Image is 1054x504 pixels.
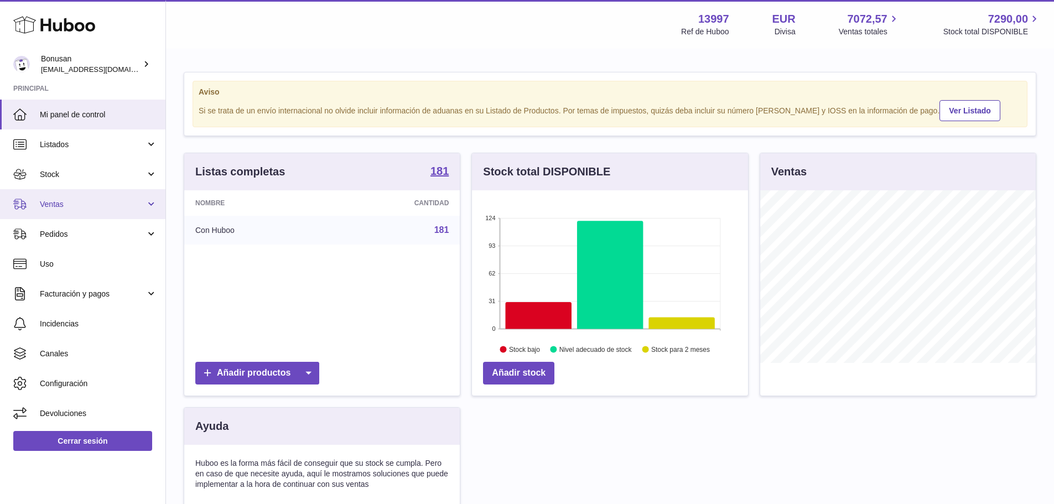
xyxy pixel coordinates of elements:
a: 181 [434,225,449,235]
strong: 181 [430,165,449,176]
div: Divisa [775,27,796,37]
span: Devoluciones [40,408,157,419]
text: 124 [485,215,495,221]
a: 7290,00 Stock total DISPONIBLE [943,12,1041,37]
span: [EMAIL_ADDRESS][DOMAIN_NAME] [41,65,163,74]
td: Con Huboo [184,216,328,245]
a: 7072,57 Ventas totales [839,12,900,37]
a: 181 [430,165,449,179]
text: 93 [489,242,496,249]
span: Canales [40,349,157,359]
span: Stock total DISPONIBLE [943,27,1041,37]
span: Ventas [40,199,146,210]
a: Añadir productos [195,362,319,385]
img: info@bonusan.es [13,56,30,72]
span: 7290,00 [988,12,1028,27]
th: Nombre [184,190,328,216]
a: Añadir stock [483,362,554,385]
strong: EUR [772,12,796,27]
span: Mi panel de control [40,110,157,120]
text: Stock bajo [509,346,540,354]
span: Ventas totales [839,27,900,37]
div: Bonusan [41,54,141,75]
h3: Ventas [771,164,807,179]
strong: 13997 [698,12,729,27]
span: 7072,57 [847,12,887,27]
h3: Listas completas [195,164,285,179]
h3: Stock total DISPONIBLE [483,164,610,179]
h3: Ayuda [195,419,229,434]
strong: Aviso [199,87,1021,97]
span: Listados [40,139,146,150]
span: Pedidos [40,229,146,240]
text: Nivel adecuado de stock [559,346,632,354]
text: Stock para 2 meses [651,346,710,354]
text: 31 [489,298,496,304]
th: Cantidad [328,190,460,216]
div: Ref de Huboo [681,27,729,37]
span: Incidencias [40,319,157,329]
text: 62 [489,270,496,277]
p: Huboo es la forma más fácil de conseguir que su stock se cumpla. Pero en caso de que necesite ayu... [195,458,449,490]
a: Ver Listado [939,100,1000,121]
a: Cerrar sesión [13,431,152,451]
span: Facturación y pagos [40,289,146,299]
text: 0 [492,325,496,332]
span: Stock [40,169,146,180]
span: Uso [40,259,157,269]
span: Configuración [40,378,157,389]
div: Si se trata de un envío internacional no olvide incluir información de aduanas en su Listado de P... [199,98,1021,121]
